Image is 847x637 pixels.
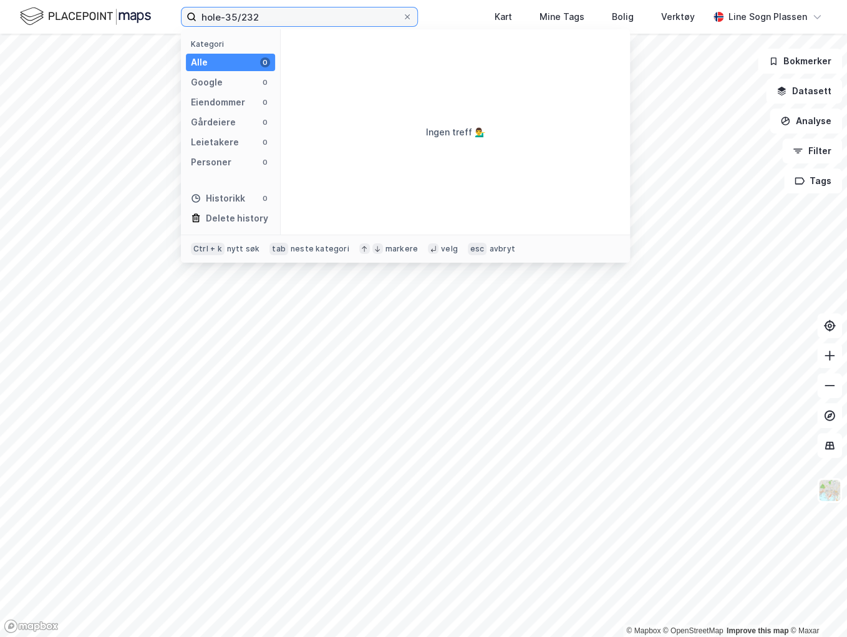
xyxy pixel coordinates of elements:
div: 0 [260,117,270,127]
div: Kart [495,9,512,24]
iframe: Chat Widget [785,577,847,637]
div: Delete history [206,211,268,226]
div: 0 [260,77,270,87]
button: Filter [782,139,842,163]
div: Verktøy [661,9,695,24]
div: nytt søk [227,244,260,254]
div: markere [385,244,418,254]
div: Alle [191,55,208,70]
div: 0 [260,137,270,147]
div: Kontrollprogram for chat [785,577,847,637]
div: Google [191,75,223,90]
div: Gårdeiere [191,115,236,130]
a: Improve this map [727,626,788,635]
img: Z [818,479,841,502]
div: 0 [260,97,270,107]
div: Eiendommer [191,95,245,110]
div: esc [468,243,487,255]
img: logo.f888ab2527a4732fd821a326f86c7f29.svg [20,6,151,27]
div: tab [269,243,288,255]
button: Bokmerker [758,49,842,74]
div: 0 [260,57,270,67]
div: avbryt [489,244,515,254]
a: Mapbox [626,626,661,635]
button: Datasett [766,79,842,104]
div: Leietakere [191,135,239,150]
div: Personer [191,155,231,170]
div: Historikk [191,191,245,206]
div: Ctrl + k [191,243,225,255]
div: 0 [260,157,270,167]
div: Kategori [191,39,275,49]
div: Bolig [612,9,634,24]
input: Søk på adresse, matrikkel, gårdeiere, leietakere eller personer [196,7,402,26]
a: Mapbox homepage [4,619,59,633]
div: Line Sogn Plassen [728,9,807,24]
button: Analyse [770,109,842,134]
div: neste kategori [291,244,349,254]
div: 0 [260,193,270,203]
div: Ingen treff 💁‍♂️ [426,125,485,140]
button: Tags [784,168,842,193]
div: velg [441,244,458,254]
div: Mine Tags [540,9,584,24]
a: OpenStreetMap [663,626,724,635]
